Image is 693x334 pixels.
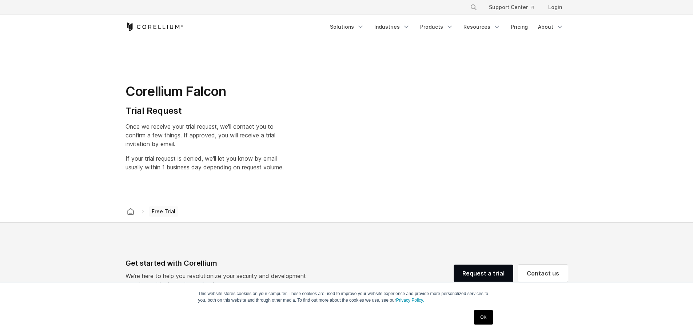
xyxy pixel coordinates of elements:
a: Pricing [506,20,532,33]
a: Corellium Home [126,23,183,31]
a: Login [542,1,568,14]
span: Free Trial [149,206,178,217]
a: Resources [459,20,505,33]
a: Support Center [483,1,539,14]
a: Request a trial [454,265,513,282]
h4: Trial Request [126,105,284,116]
a: Solutions [326,20,369,33]
a: About [534,20,568,33]
button: Search [467,1,480,14]
a: Contact us [518,265,568,282]
div: Navigation Menu [326,20,568,33]
a: Corellium home [124,206,137,217]
span: Once we receive your trial request, we'll contact you to confirm a few things. If approved, you w... [126,123,275,148]
a: Products [416,20,458,33]
a: Industries [370,20,414,33]
a: Privacy Policy. [396,298,424,303]
h1: Corellium Falcon [126,83,284,100]
span: If your trial request is denied, we'll let you know by email usually within 1 business day depend... [126,155,284,171]
div: Navigation Menu [461,1,568,14]
div: Get started with Corellium [126,258,312,269]
p: This website stores cookies on your computer. These cookies are used to improve your website expe... [198,290,495,303]
a: OK [474,310,493,325]
p: We’re here to help you revolutionize your security and development practices with pioneering tech... [126,271,312,289]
